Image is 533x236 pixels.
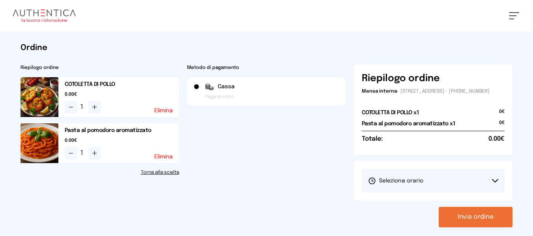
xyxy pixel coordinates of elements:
[362,72,440,85] h6: Riepilogo ordine
[218,83,235,91] span: Cassa
[65,80,180,88] h2: COTOLETTA DI POLLO
[362,134,383,144] h6: Totale:
[205,94,234,100] span: Paga al ritiro
[154,108,173,113] button: Elimina
[21,123,58,163] img: media
[21,77,58,117] img: media
[80,149,85,158] span: 1
[154,154,173,160] button: Elimina
[80,102,85,112] span: 1
[362,120,455,128] h2: Pasta al pomodoro aromatizzato x1
[362,169,505,193] button: Seleziona orario
[362,88,505,95] p: - [STREET_ADDRESS] - [PHONE_NUMBER]
[368,177,423,185] span: Seleziona orario
[65,138,180,144] span: 0.00€
[499,120,505,131] span: 0€
[187,65,346,71] h2: Metodo di pagamento
[488,134,505,144] span: 0.00€
[21,43,513,54] h1: Ordine
[21,65,180,71] h2: Riepilogo ordine
[362,109,419,117] h2: COTOLETTA DI POLLO x1
[13,9,76,22] img: logo.8f33a47.png
[65,126,180,134] h2: Pasta al pomodoro aromatizzato
[499,109,505,120] span: 0€
[439,207,512,227] button: Invia ordine
[21,169,180,176] a: Torna alla scelta
[65,91,180,98] span: 0.00€
[362,89,397,94] span: Mensa interna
